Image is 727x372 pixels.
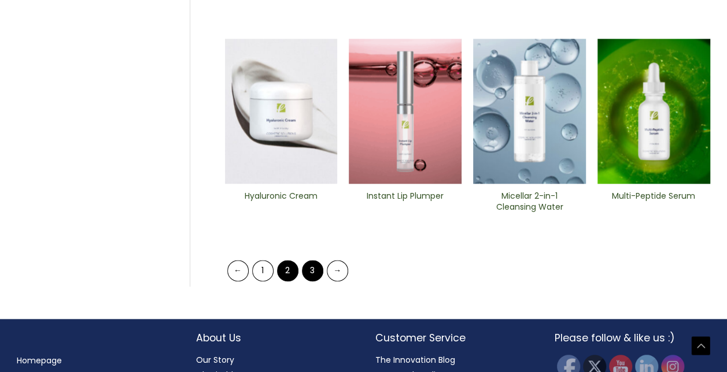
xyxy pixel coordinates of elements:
a: Page 3 [302,260,323,281]
a: Multi-Peptide Serum [607,191,700,217]
h2: Instant Lip Plumper [359,191,452,213]
img: Multi-Peptide ​Serum [597,39,710,184]
a: ← [227,260,249,281]
h2: Hyaluronic Cream [234,191,327,213]
a: Micellar 2-in-1 Cleansing Water [483,191,576,217]
a: The Innovation Blog [375,354,455,366]
img: Micellar 2-in-1 Cleansing Water [473,39,586,184]
nav: Menu [17,353,173,368]
h2: About Us [196,330,352,345]
img: Instant Lip Plumper [349,39,462,184]
img: Hyaluronic Cream [225,39,338,184]
a: Homepage [17,355,62,366]
a: Instant Lip Plumper [359,191,452,217]
h2: Multi-Peptide Serum [607,191,700,213]
h2: Micellar 2-in-1 Cleansing Water [483,191,576,213]
a: Page 1 [252,260,274,281]
span: Page 2 [277,260,298,281]
a: Hyaluronic Cream [234,191,327,217]
a: Our Story [196,354,234,366]
h2: Please follow & like us :) [555,330,711,345]
h2: Customer Service [375,330,532,345]
nav: Product Pagination [225,259,710,287]
a: → [327,260,348,281]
